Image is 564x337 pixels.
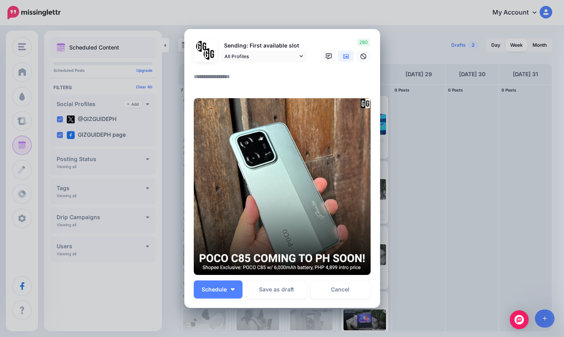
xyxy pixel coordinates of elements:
span: All Profiles [224,52,298,60]
span: Schedule [202,287,227,292]
img: arrow-down-white.png [231,288,235,291]
button: Save as draft [246,280,307,299]
img: 353459792_649996473822713_4483302954317148903_n-bsa138318.png [196,41,208,52]
div: Open Intercom Messenger [510,310,529,329]
a: All Profiles [220,51,307,62]
img: EO8X1W9PO64GVHWGM1MW9YUGG0JQG0U9.png [194,98,371,275]
a: Cancel [310,280,371,299]
span: 280 [357,38,370,46]
button: Schedule [194,280,243,299]
p: Sending: First available slot [220,41,307,50]
img: JT5sWCfR-79925.png [204,48,215,60]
